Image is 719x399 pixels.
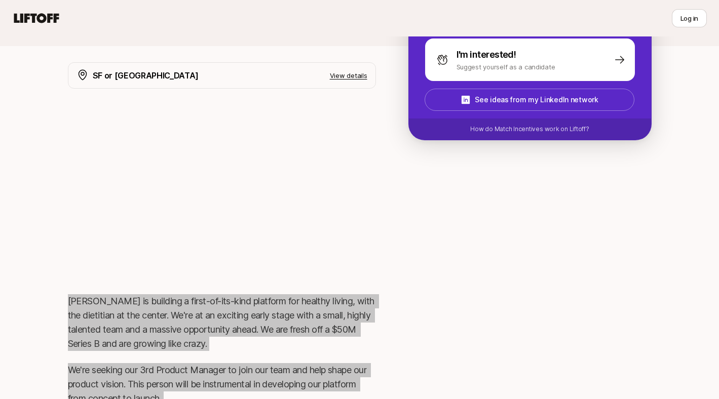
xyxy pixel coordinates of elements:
button: Log in [672,9,707,27]
p: How do Match Incentives work on Liftoff? [470,125,589,134]
iframe: loom-embed [68,109,376,282]
p: Suggest yourself as a candidate [457,62,555,72]
p: [PERSON_NAME] is building a first-of-its-kind platform for healthy living, with the dietitian at ... [68,294,376,351]
p: SF or [GEOGRAPHIC_DATA] [93,69,199,82]
p: View details [330,70,367,81]
button: See ideas from my LinkedIn network [425,89,634,111]
p: See ideas from my LinkedIn network [475,94,598,106]
p: I'm interested! [457,48,516,62]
